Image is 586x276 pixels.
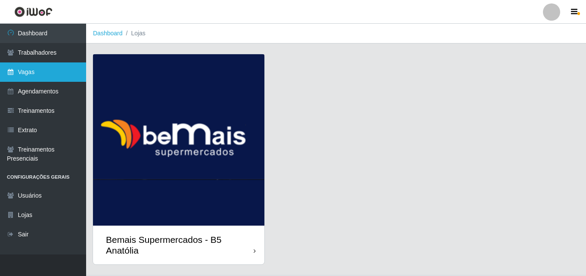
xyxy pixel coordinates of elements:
a: Bemais Supermercados - B5 Anatólia [93,54,264,264]
img: cardImg [93,54,264,226]
li: Lojas [123,29,146,38]
nav: breadcrumb [86,24,586,43]
img: CoreUI Logo [14,6,53,17]
a: Dashboard [93,30,123,37]
div: Bemais Supermercados - B5 Anatólia [106,234,254,256]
